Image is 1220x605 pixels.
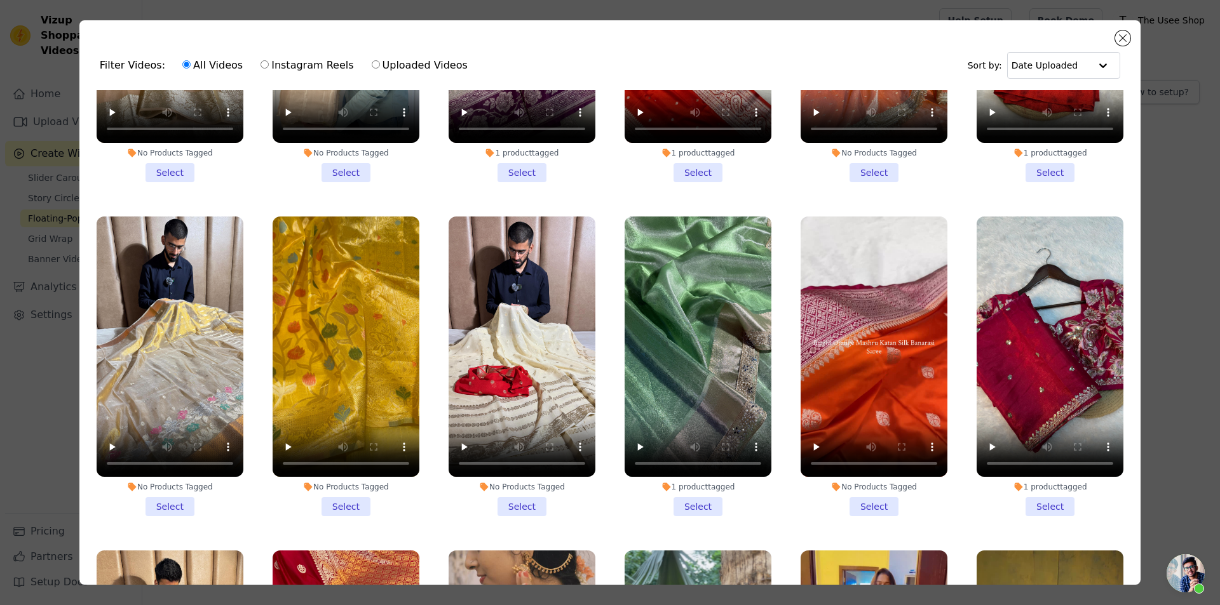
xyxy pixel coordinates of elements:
[260,57,354,74] label: Instagram Reels
[801,148,947,158] div: No Products Tagged
[1167,554,1205,592] div: Open chat
[449,482,595,492] div: No Products Tagged
[801,482,947,492] div: No Products Tagged
[371,57,468,74] label: Uploaded Videos
[449,148,595,158] div: 1 product tagged
[273,482,419,492] div: No Products Tagged
[968,52,1121,79] div: Sort by:
[977,148,1123,158] div: 1 product tagged
[977,482,1123,492] div: 1 product tagged
[97,482,243,492] div: No Products Tagged
[625,482,771,492] div: 1 product tagged
[100,51,475,80] div: Filter Videos:
[625,148,771,158] div: 1 product tagged
[273,148,419,158] div: No Products Tagged
[1115,30,1130,46] button: Close modal
[182,57,243,74] label: All Videos
[97,148,243,158] div: No Products Tagged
